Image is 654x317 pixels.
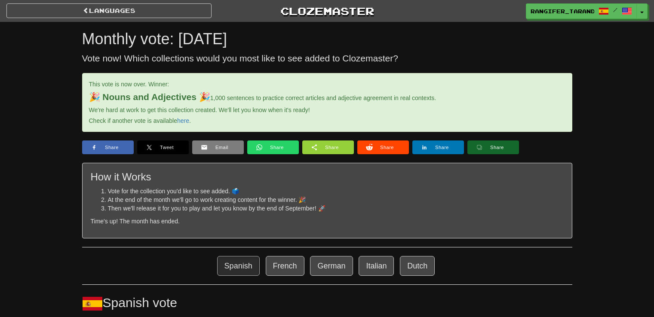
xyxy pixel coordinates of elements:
[374,140,400,154] span: Share
[91,144,98,151] img: facebook sharing button
[108,187,564,195] li: Vote for the collection you'd like to see added. 🗳️
[177,117,189,124] a: here
[310,256,353,276] a: German
[89,116,565,125] p: Check if another vote is available .
[209,140,235,154] span: Email
[201,144,208,151] img: email sharing button
[89,80,565,88] p: This vote is now over. Winner:
[108,195,564,204] li: At the end of the month we'll go to work creating content for the winner. 🎉
[82,52,572,64] p: Vote now! Which collections would you most like to see added to Clozemaster?
[359,256,394,276] a: Italian
[366,144,373,151] img: reddit sharing button
[82,293,572,314] h2: Spanish vote
[6,3,212,18] a: Languages
[311,144,318,151] img: sharethis sharing button
[89,106,565,114] p: We're hard at work to get this collection created. We'll let you know when it's ready!
[319,140,345,154] span: Share
[89,91,565,104] p: 1,000 sentences to practice correct articles and adjective agreement in real contexts.
[217,256,260,276] a: Spanish
[400,256,435,276] a: Dutch
[146,144,153,151] img: twitter sharing button
[526,3,637,19] a: rangifer_tarandus /
[89,92,210,102] span: 🎉 Nouns and Adjectives 🎉
[224,3,430,18] a: Clozemaster
[484,140,510,154] span: Share
[421,144,428,151] img: linkedin sharing button
[256,144,263,151] img: whatsapp sharing button
[613,7,617,13] span: /
[91,217,564,226] p: Time's up! The month has ended.
[82,30,572,48] h1: Monthly vote: [DATE]
[429,140,455,154] span: Share
[154,140,180,154] span: Tweet
[266,256,304,276] a: French
[264,140,290,154] span: Share
[91,171,564,183] h3: How it Works
[99,140,125,154] span: Share
[108,204,564,213] li: Then we'll release it for you to play and let you know by the end of September! 🚀
[476,144,483,151] img: copy sharing button
[531,7,594,15] span: rangifer_tarandus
